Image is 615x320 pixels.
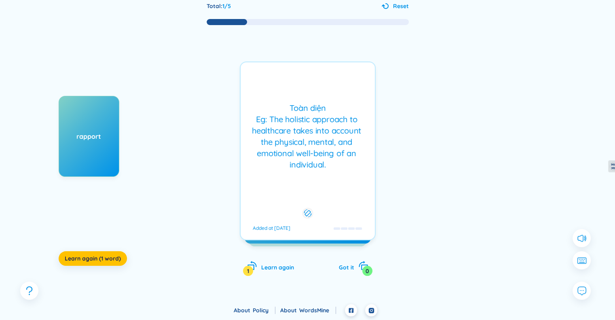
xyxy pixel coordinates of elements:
div: rapport [59,132,119,141]
a: WordsMine [299,307,336,314]
div: About [234,306,275,315]
span: rotate-right [358,261,368,271]
div: 1 [243,266,253,276]
span: Learn again [261,264,294,271]
span: Got it [339,264,354,271]
span: Total : [207,2,222,10]
button: Reset [382,2,409,11]
button: question [20,282,38,300]
button: Learn again (1 word) [59,251,127,266]
span: Learn again (1 word) [65,254,121,263]
div: 0 [362,266,372,276]
div: About [280,306,336,315]
a: Policy [253,307,275,314]
span: Reset [393,2,409,11]
span: rotate-left [247,261,257,271]
span: 1 / 5 [222,2,231,10]
div: Toàn diện Eg: The holistic approach to healthcare takes into account the physical, mental, and em... [245,102,371,170]
div: Added at [DATE] [253,225,290,231]
span: question [24,286,34,296]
